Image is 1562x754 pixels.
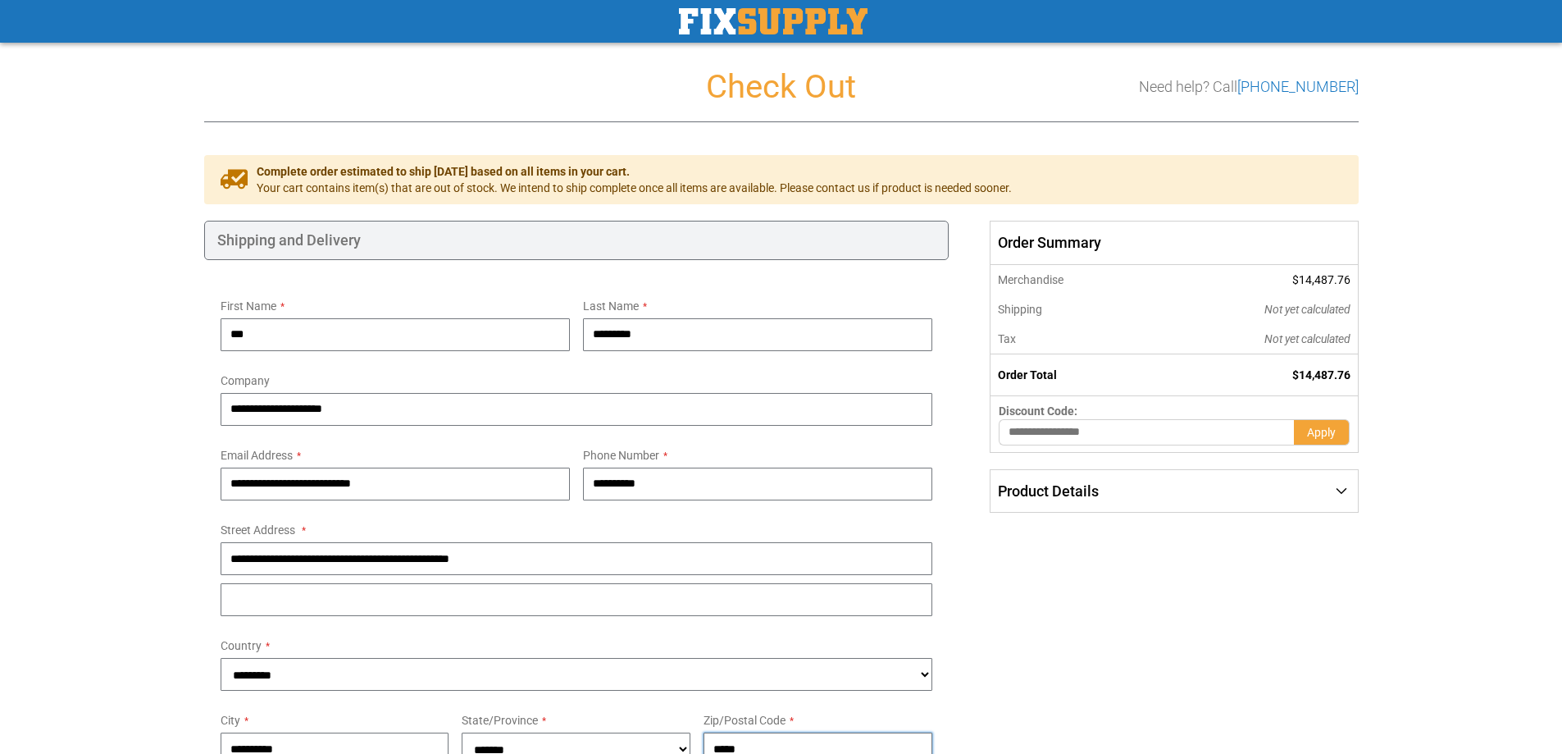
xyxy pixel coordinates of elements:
span: Complete order estimated to ship [DATE] based on all items in your cart. [257,163,1012,180]
img: Fix Industrial Supply [679,8,868,34]
span: Product Details [998,482,1099,500]
span: City [221,714,240,727]
span: Country [221,639,262,652]
span: Email Address [221,449,293,462]
span: Your cart contains item(s) that are out of stock. We intend to ship complete once all items are a... [257,180,1012,196]
span: Discount Code: [999,404,1077,418]
span: Not yet calculated [1264,332,1350,345]
span: Shipping [998,303,1042,316]
span: Order Summary [990,221,1358,265]
a: store logo [679,8,868,34]
h1: Check Out [204,69,1359,105]
span: Not yet calculated [1264,303,1350,316]
span: Phone Number [583,449,659,462]
span: First Name [221,299,276,313]
strong: Order Total [998,368,1057,382]
span: $14,487.76 [1292,368,1350,382]
span: Street Address [221,523,295,537]
h3: Need help? Call [1139,79,1359,95]
th: Tax [990,324,1154,354]
span: State/Province [462,714,538,727]
span: $14,487.76 [1292,273,1350,286]
div: Shipping and Delivery [204,221,949,260]
span: Company [221,374,270,387]
span: Last Name [583,299,639,313]
button: Apply [1294,419,1350,446]
span: Apply [1307,426,1336,439]
span: Zip/Postal Code [704,714,786,727]
th: Merchandise [990,265,1154,295]
a: [PHONE_NUMBER] [1237,78,1359,95]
